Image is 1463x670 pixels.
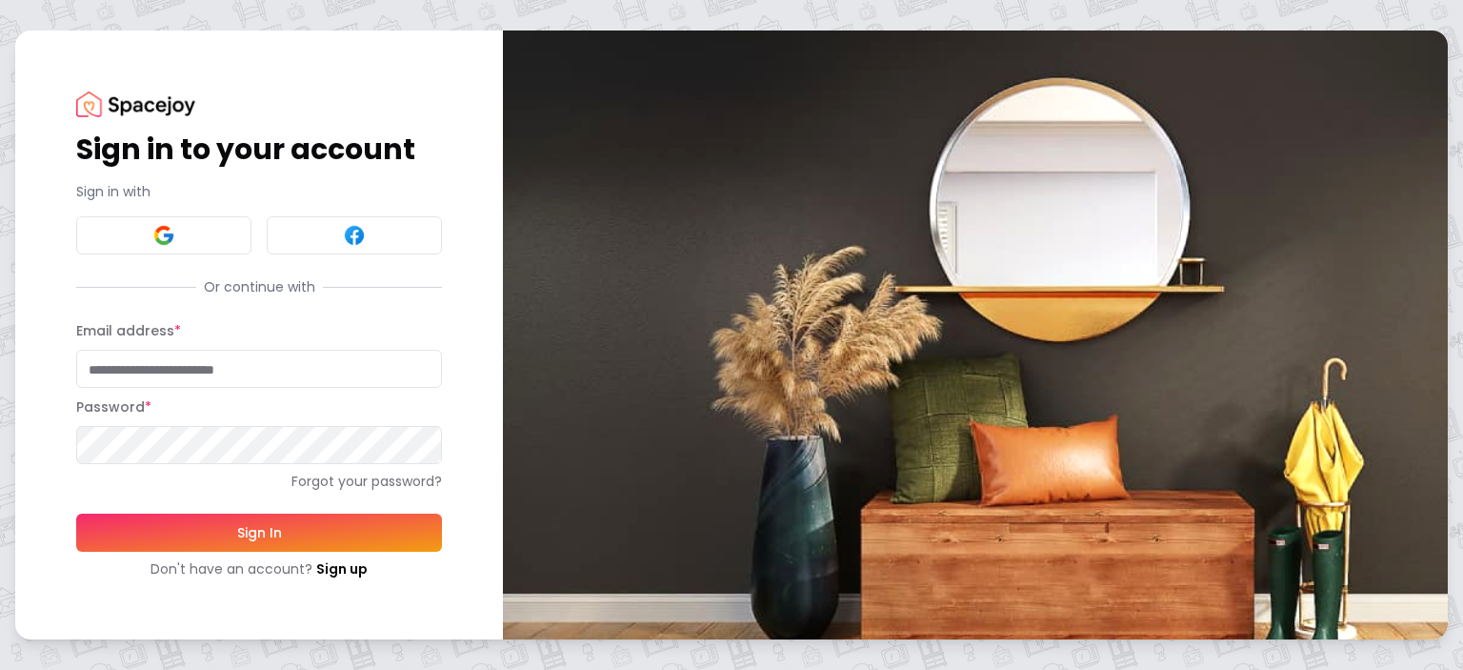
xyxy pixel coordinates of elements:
[76,182,442,201] p: Sign in with
[76,514,442,552] button: Sign In
[76,559,442,579] div: Don't have an account?
[152,224,175,247] img: Google signin
[76,472,442,491] a: Forgot your password?
[503,30,1448,640] img: banner
[316,559,368,579] a: Sign up
[76,397,151,416] label: Password
[76,132,442,167] h1: Sign in to your account
[196,277,323,296] span: Or continue with
[343,224,366,247] img: Facebook signin
[76,321,181,340] label: Email address
[76,91,195,117] img: Spacejoy Logo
